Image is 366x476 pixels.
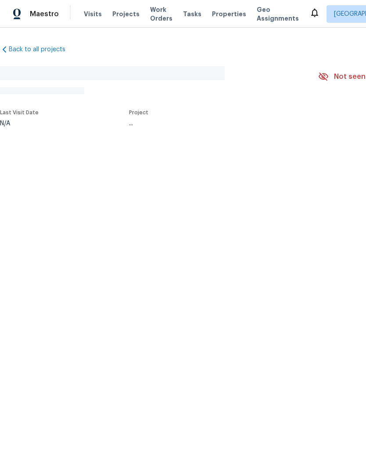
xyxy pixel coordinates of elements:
[150,5,172,23] span: Work Orders
[129,120,298,127] div: ...
[129,110,148,115] span: Project
[183,11,201,17] span: Tasks
[84,10,102,18] span: Visits
[257,5,299,23] span: Geo Assignments
[212,10,246,18] span: Properties
[112,10,140,18] span: Projects
[30,10,59,18] span: Maestro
